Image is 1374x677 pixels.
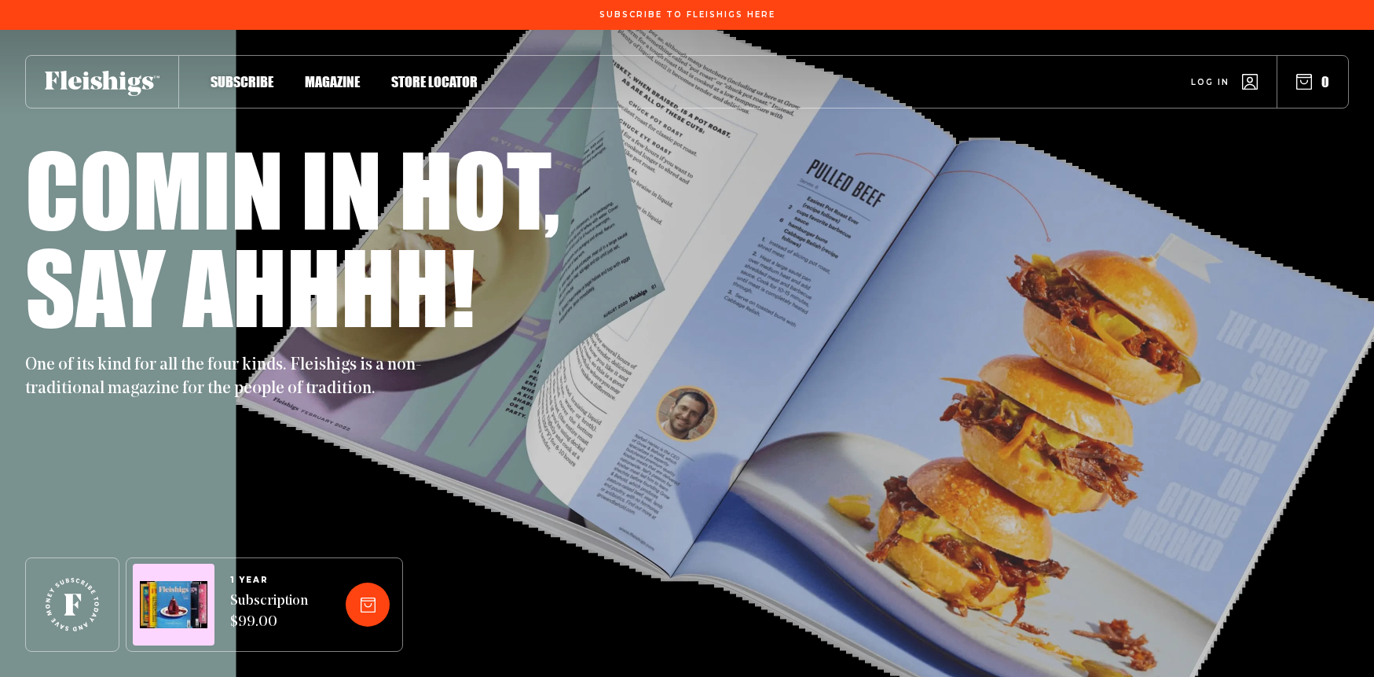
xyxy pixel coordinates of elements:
[230,591,308,634] span: Subscription $99.00
[1191,76,1229,88] span: Log in
[1296,73,1329,90] button: 0
[596,10,779,18] a: Subscribe To Fleishigs Here
[599,10,775,20] span: Subscribe To Fleishigs Here
[25,237,475,335] h1: Say ahhhh!
[211,71,273,92] a: Subscribe
[140,581,207,629] img: Magazines image
[230,576,308,634] a: 1 YEARSubscription $99.00
[25,140,560,237] h1: Comin in hot,
[230,576,308,585] span: 1 YEAR
[1191,74,1258,90] a: Log in
[391,73,478,90] span: Store locator
[211,73,273,90] span: Subscribe
[391,71,478,92] a: Store locator
[25,354,434,401] p: One of its kind for all the four kinds. Fleishigs is a non-traditional magazine for the people of...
